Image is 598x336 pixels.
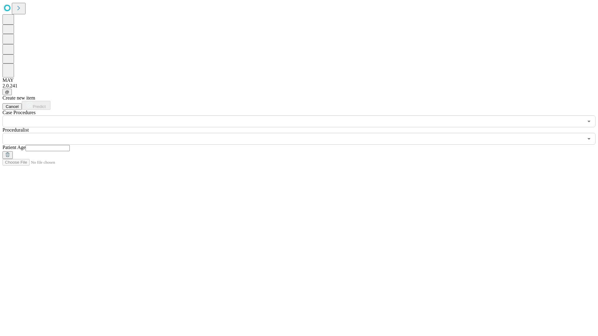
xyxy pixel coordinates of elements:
[2,89,12,95] button: @
[2,95,35,100] span: Create new item
[2,110,36,115] span: Scheduled Procedure
[33,104,45,109] span: Predict
[2,127,29,133] span: Proceduralist
[585,117,593,126] button: Open
[2,77,596,83] div: MAY
[6,104,19,109] span: Cancel
[5,90,9,94] span: @
[2,83,596,89] div: 2.0.241
[22,101,50,110] button: Predict
[2,103,22,110] button: Cancel
[2,145,26,150] span: Patient Age
[585,134,593,143] button: Open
